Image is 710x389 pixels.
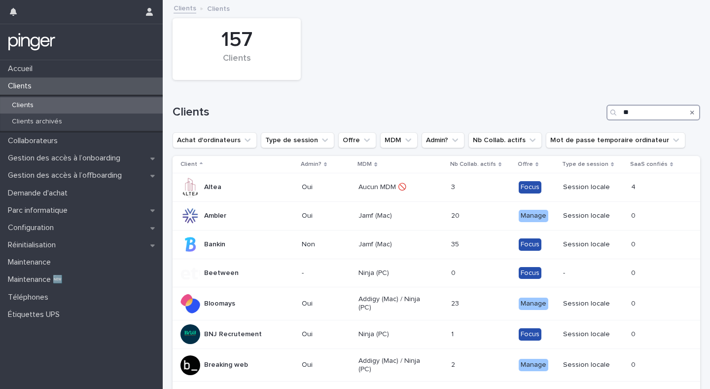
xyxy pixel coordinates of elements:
p: 0 [631,298,638,308]
p: 23 [451,298,461,308]
p: Téléphones [4,293,56,302]
p: Gestion des accès à l’offboarding [4,171,130,180]
button: Mot de passe temporaire ordinateur [546,132,685,148]
p: Type de session [562,159,608,170]
p: Bloomays [204,300,235,308]
button: Type de session [261,132,334,148]
p: Session locale [563,330,623,339]
p: 0 [631,238,638,249]
p: Réinitialisation [4,240,64,250]
p: Non [302,240,351,249]
div: Clients [189,53,284,74]
p: Ninja (PC) [358,330,429,339]
p: Accueil [4,64,40,74]
button: MDM [380,132,418,148]
div: Focus [519,328,541,341]
p: Maintenance 🆕 [4,275,71,284]
tr: BloomaysOuiAddigy (Mac) / Ninja (PC)2323 ManageSession locale00 [173,287,700,320]
p: Ninja (PC) [358,269,429,277]
p: Parc informatique [4,206,75,215]
p: Session locale [563,361,623,369]
p: Oui [302,361,351,369]
p: Altea [204,183,221,192]
p: SaaS confiés [630,159,668,170]
p: 0 [631,267,638,277]
a: Clients [174,2,196,13]
tr: BNJ RecrutementOuiNinja (PC)11 FocusSession locale00 [173,320,700,349]
p: Maintenance [4,258,59,267]
button: Achat d'ordinateurs [173,132,257,148]
p: Demande d'achat [4,189,75,198]
p: Jamf (Mac) [358,212,429,220]
p: 1 [451,328,456,339]
p: Configuration [4,223,62,233]
p: Session locale [563,212,623,220]
p: Clients [207,2,230,13]
p: Gestion des accès à l’onboarding [4,154,128,163]
p: MDM [357,159,372,170]
p: Oui [302,183,351,192]
p: Aucun MDM 🚫 [358,183,429,192]
p: - [563,269,623,277]
div: Focus [519,181,541,194]
div: Focus [519,267,541,279]
button: Nb Collab. actifs [468,132,542,148]
div: 157 [189,28,284,52]
p: 0 [451,267,458,277]
p: Bankin [204,240,225,249]
p: 3 [451,181,457,192]
div: Manage [519,298,548,310]
div: Manage [519,210,548,222]
tr: Breaking webOuiAddigy (Mac) / Ninja (PC)22 ManageSession locale00 [173,349,700,382]
p: 4 [631,181,638,192]
p: - [302,269,351,277]
div: Focus [519,238,541,251]
p: Session locale [563,300,623,308]
p: Breaking web [204,361,248,369]
p: Addigy (Mac) / Ninja (PC) [358,295,429,312]
p: Clients [4,101,41,110]
p: Étiquettes UPS [4,310,68,319]
h1: Clients [173,105,603,119]
p: Oui [302,300,351,308]
p: Jamf (Mac) [358,240,429,249]
tr: BankinNonJamf (Mac)3535 FocusSession locale00 [173,230,700,259]
p: Oui [302,330,351,339]
p: Client [180,159,197,170]
p: Clients [4,81,39,91]
p: 2 [451,359,457,369]
p: 35 [451,238,461,249]
p: 0 [631,210,638,220]
p: Collaborateurs [4,136,66,146]
p: BNJ Recrutement [204,330,262,339]
p: Addigy (Mac) / Ninja (PC) [358,357,429,374]
p: Ambler [204,212,226,220]
p: 0 [631,359,638,369]
p: Offre [518,159,533,170]
tr: Beetween-Ninja (PC)00 Focus-00 [173,259,700,287]
p: Nb Collab. actifs [450,159,496,170]
p: 0 [631,328,638,339]
button: Admin? [422,132,464,148]
p: 20 [451,210,461,220]
tr: AmblerOuiJamf (Mac)2020 ManageSession locale00 [173,201,700,230]
p: Clients archivés [4,117,70,126]
p: Beetween [204,269,239,277]
p: Session locale [563,183,623,192]
div: Manage [519,359,548,371]
p: Admin? [301,159,321,170]
input: Search [606,105,700,120]
tr: AlteaOuiAucun MDM 🚫33 FocusSession locale44 [173,173,700,202]
button: Offre [338,132,376,148]
p: Oui [302,212,351,220]
img: mTgBEunGTSyRkCgitkcU [8,32,56,52]
p: Session locale [563,240,623,249]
